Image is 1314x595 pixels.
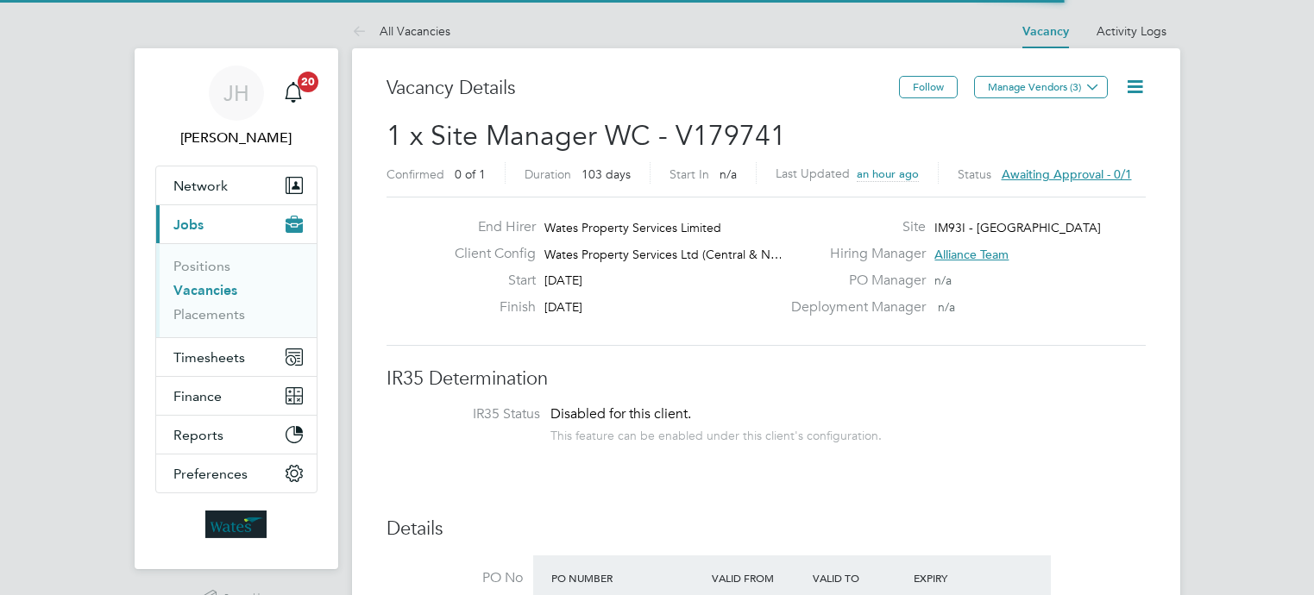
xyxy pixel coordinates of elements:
[547,562,708,593] div: PO Number
[899,76,958,98] button: Follow
[441,218,536,236] label: End Hirer
[173,258,230,274] a: Positions
[387,366,1146,391] h3: IR35 Determination
[155,128,317,148] span: James Hamilton
[670,166,709,182] label: Start In
[1097,23,1166,39] a: Activity Logs
[223,82,249,104] span: JH
[934,247,1009,262] span: Alliance Team
[173,466,248,482] span: Preferences
[173,306,245,323] a: Placements
[544,299,582,315] span: [DATE]
[707,562,808,593] div: Valid From
[544,220,721,235] span: Wates Property Services Limited
[135,48,338,569] nav: Main navigation
[776,166,850,181] label: Last Updated
[155,66,317,148] a: JH[PERSON_NAME]
[156,166,317,204] button: Network
[173,178,228,194] span: Network
[156,243,317,337] div: Jobs
[156,416,317,454] button: Reports
[938,299,955,315] span: n/a
[550,405,691,423] span: Disabled for this client.
[958,166,991,182] label: Status
[720,166,737,182] span: n/a
[387,166,444,182] label: Confirmed
[387,517,1146,542] h3: Details
[173,427,223,443] span: Reports
[781,218,926,236] label: Site
[857,166,919,181] span: an hour ago
[550,423,882,443] div: This feature can be enabled under this client's configuration.
[781,245,926,263] label: Hiring Manager
[173,216,204,233] span: Jobs
[441,272,536,290] label: Start
[781,272,926,290] label: PO Manager
[934,272,952,288] span: n/a
[525,166,571,182] label: Duration
[173,349,245,366] span: Timesheets
[544,247,783,262] span: Wates Property Services Ltd (Central & N…
[1022,24,1069,39] a: Vacancy
[781,298,926,316] label: Deployment Manager
[441,298,536,316] label: Finish
[974,76,1108,98] button: Manage Vendors (3)
[441,245,536,263] label: Client Config
[156,454,317,492] button: Preferences
[404,405,540,423] label: IR35 Status
[582,166,631,182] span: 103 days
[387,76,899,101] h3: Vacancy Details
[298,72,318,92] span: 20
[455,166,486,182] span: 0 of 1
[387,569,523,587] label: PO No
[352,23,450,39] a: All Vacancies
[934,220,1101,235] span: IM93I - [GEOGRAPHIC_DATA]
[156,205,317,243] button: Jobs
[173,388,222,404] span: Finance
[276,66,311,121] a: 20
[173,282,237,298] a: Vacancies
[205,510,267,538] img: wates-logo-retina.png
[156,338,317,376] button: Timesheets
[1002,166,1132,182] span: Awaiting approval - 0/1
[808,562,909,593] div: Valid To
[155,510,317,538] a: Go to home page
[909,562,1010,593] div: Expiry
[156,377,317,415] button: Finance
[544,272,582,288] span: [DATE]
[387,119,786,153] span: 1 x Site Manager WC - V179741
